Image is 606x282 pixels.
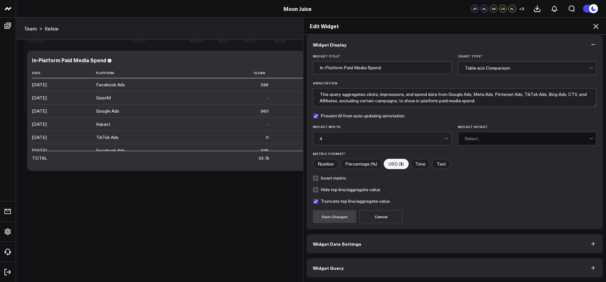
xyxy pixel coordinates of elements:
button: Widget Query [307,258,603,278]
span: + 9 [519,6,524,11]
span: Widget Date Settings [313,241,361,246]
div: Table w/o Comparison [465,65,589,71]
label: Widget Height [458,125,597,129]
h2: Edit Widget [310,22,600,30]
span: Widget Display [313,42,347,47]
label: USD ($) [384,159,409,169]
label: Chart Type * [458,54,597,58]
label: Time [410,159,430,169]
button: Widget Date Settings [307,234,603,253]
button: Cancel [359,210,403,223]
a: Moon Juice [283,5,312,12]
label: Widget Width [313,125,452,129]
button: Widget Display [307,35,603,54]
div: AF [471,5,479,13]
div: KL [508,5,516,13]
div: 4 [320,136,444,141]
label: Percentage (%) [340,159,382,169]
label: Metric Format* [313,152,596,156]
label: Truncate top line/aggregate value [313,199,390,204]
div: CS [499,5,507,13]
div: Select... [465,136,589,141]
textarea: This query aggregates clicks, impressions, and spend data from Google Ads, Meta Ads, Pinterest Ad... [313,88,596,107]
label: Invert metric [313,175,346,181]
input: Enter your widget title [313,61,452,74]
div: AK [490,5,497,13]
span: Widget Query [313,265,344,270]
label: Annotation [313,81,596,85]
button: +9 [518,5,525,13]
div: AL [480,5,488,13]
label: Widget Title * [313,54,452,58]
label: Text [432,159,451,169]
label: Number [313,159,339,169]
button: Save Changes [313,210,356,223]
label: Prevent AI from auto updating annotation [313,113,405,118]
label: Hide top line/aggregate value [313,187,380,192]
